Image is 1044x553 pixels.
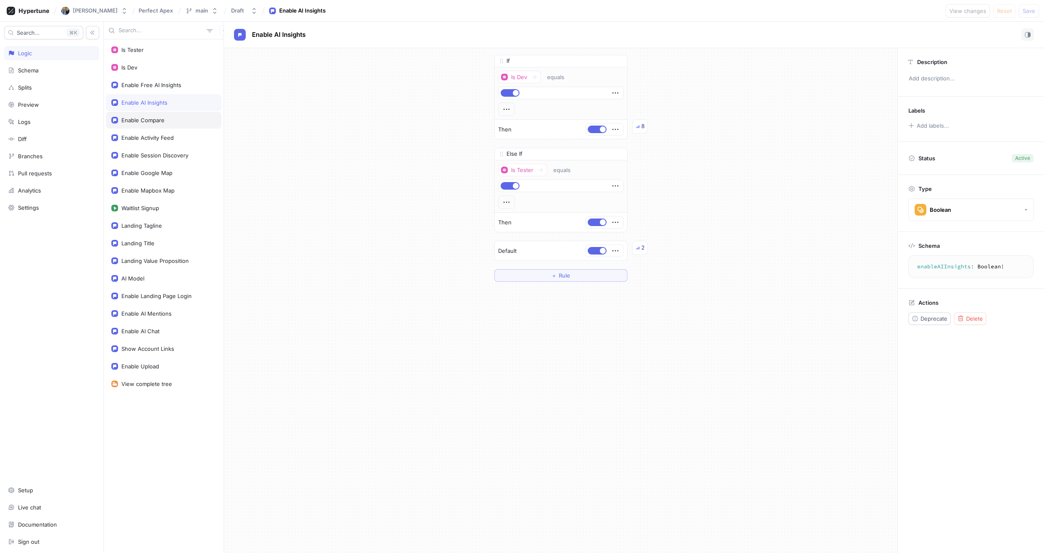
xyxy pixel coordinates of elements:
button: Save [1019,4,1039,18]
span: Perfect Apex [139,8,173,13]
button: Add labels... [905,120,951,131]
p: Actions [918,299,939,306]
button: Boolean [908,198,1034,221]
div: Settings [18,204,39,211]
button: ＋Rule [494,269,627,282]
div: Show Account Links [121,345,174,352]
p: Else If [507,150,522,158]
button: View changes [946,4,990,18]
button: User[PERSON_NAME] [58,3,131,18]
div: Enable AI Chat [121,328,159,334]
button: Is Tester [498,164,547,176]
p: Schema [918,242,940,249]
div: Diff [18,136,27,142]
p: Default [498,247,517,255]
div: Active [1015,154,1030,162]
div: Logs [18,118,31,125]
div: Waitlist Signup [121,205,159,211]
div: Enable Compare [121,117,165,123]
button: Is Dev [498,71,541,83]
div: Setup [18,487,33,494]
div: Is Dev [511,74,527,81]
div: Enable AI Mentions [121,310,172,317]
div: main [195,7,208,14]
div: Landing Tagline [121,222,162,229]
p: Status [918,152,935,164]
button: Reset [993,4,1016,18]
p: Then [498,219,512,227]
div: Documentation [18,521,57,528]
button: main [182,4,221,18]
span: Delete [966,316,983,321]
div: Landing Value Proposition [121,257,189,264]
span: ＋ [551,273,557,278]
div: Enable Google Map [121,170,172,176]
div: Enable AI Insights [121,99,167,106]
span: Deprecate [921,316,947,321]
div: Enable Mapbox Map [121,187,175,194]
div: 8 [641,122,645,131]
img: User [61,7,69,15]
div: Enable Session Discovery [121,152,188,159]
a: Documentation [4,517,99,532]
div: View complete tree [121,381,172,387]
textarea: enableAIInsights: Boolean! [912,259,1030,274]
div: Is Tester [511,167,533,174]
span: Search... [17,30,40,35]
div: Preview [18,101,39,108]
div: equals [553,167,571,174]
div: Branches [18,153,43,159]
div: equals [547,74,564,81]
div: Enable Activity Feed [121,134,174,141]
p: If [507,57,510,65]
div: Is Tester [121,46,144,53]
div: Enable AI Insights [279,7,326,15]
div: [PERSON_NAME] [73,7,118,14]
button: equals [543,71,576,83]
div: Live chat [18,504,41,511]
div: Landing Title [121,240,154,247]
div: K [67,28,80,37]
div: Pull requests [18,170,52,177]
button: Deprecate [908,312,951,325]
div: Analytics [18,187,41,194]
div: Logic [18,50,32,57]
div: Schema [18,67,39,74]
span: Reset [997,8,1012,13]
button: Draft [228,4,261,18]
p: Labels [908,107,925,114]
div: Draft [231,7,244,14]
input: Search... [118,26,203,35]
div: Boolean [930,206,951,213]
div: Splits [18,84,32,91]
div: Enable Upload [121,363,159,370]
div: 2 [641,244,645,252]
p: Description [917,59,947,65]
span: Rule [559,273,570,278]
div: Is Dev [121,64,137,71]
div: Enable Landing Page Login [121,293,192,299]
div: Sign out [18,538,39,545]
span: View changes [949,8,986,13]
span: Enable AI Insights [252,31,306,38]
div: AI Model [121,275,144,282]
span: Save [1023,8,1035,13]
div: Enable Free AI Insights [121,82,181,88]
button: Search...K [4,26,83,39]
p: Then [498,126,512,134]
p: Type [918,185,932,192]
button: equals [550,164,583,176]
button: Delete [954,312,986,325]
p: Add description... [905,72,1037,86]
